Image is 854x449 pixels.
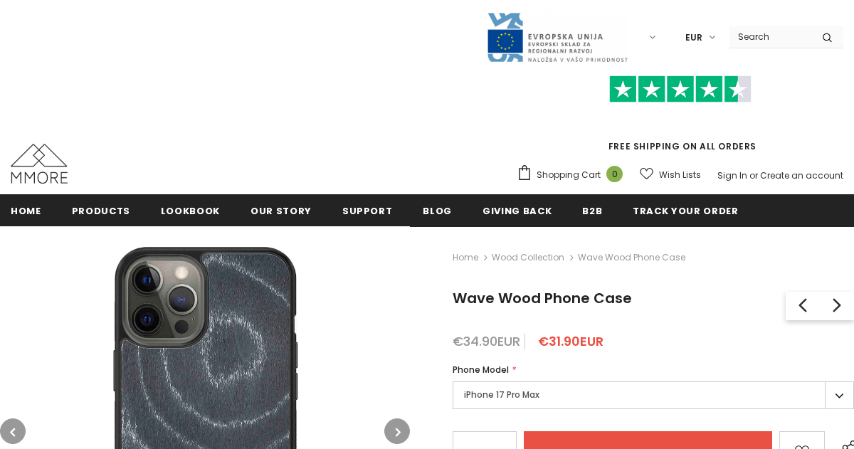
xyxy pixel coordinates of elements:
[453,381,854,409] label: iPhone 17 Pro Max
[609,75,752,103] img: Trust Pilot Stars
[729,26,811,47] input: Search Site
[537,168,601,182] span: Shopping Cart
[453,249,478,266] a: Home
[633,204,738,218] span: Track your order
[161,194,220,226] a: Lookbook
[251,204,312,218] span: Our Story
[492,251,564,263] a: Wood Collection
[659,168,701,182] span: Wish Lists
[72,204,130,218] span: Products
[342,204,393,218] span: support
[423,204,452,218] span: Blog
[749,169,758,181] span: or
[517,102,843,139] iframe: Customer reviews powered by Trustpilot
[251,194,312,226] a: Our Story
[486,31,628,43] a: Javni Razpis
[483,204,552,218] span: Giving back
[161,204,220,218] span: Lookbook
[453,332,520,350] span: €34.90EUR
[606,166,623,182] span: 0
[633,194,738,226] a: Track your order
[11,204,41,218] span: Home
[578,249,685,266] span: Wave Wood Phone Case
[342,194,393,226] a: support
[685,31,702,45] span: EUR
[453,288,632,308] span: Wave Wood Phone Case
[72,194,130,226] a: Products
[11,144,68,184] img: MMORE Cases
[517,164,630,186] a: Shopping Cart 0
[760,169,843,181] a: Create an account
[640,162,701,187] a: Wish Lists
[517,82,843,152] span: FREE SHIPPING ON ALL ORDERS
[717,169,747,181] a: Sign In
[423,194,452,226] a: Blog
[538,332,603,350] span: €31.90EUR
[11,194,41,226] a: Home
[453,364,509,376] span: Phone Model
[486,11,628,63] img: Javni Razpis
[582,204,602,218] span: B2B
[582,194,602,226] a: B2B
[483,194,552,226] a: Giving back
